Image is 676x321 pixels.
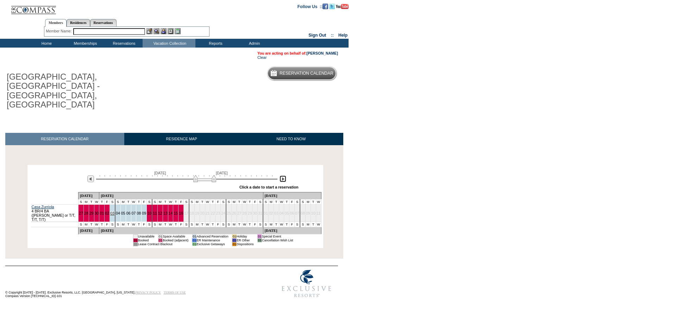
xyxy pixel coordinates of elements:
[280,71,333,76] h5: Reservation Calendar
[252,222,258,227] td: F
[289,222,295,227] td: F
[232,238,236,242] td: 01
[189,222,194,227] td: S
[263,222,268,227] td: S
[279,199,284,204] td: W
[136,222,142,227] td: T
[205,204,210,222] td: 21
[158,211,162,215] a: 12
[311,204,316,222] td: 10
[163,222,168,227] td: T
[189,204,194,222] td: 18
[275,266,338,301] img: Exclusive Resorts
[168,28,174,34] img: Reservations
[168,199,173,204] td: W
[105,222,110,227] td: F
[5,71,163,111] h1: [GEOGRAPHIC_DATA], [GEOGRAPHIC_DATA] - [GEOGRAPHIC_DATA], [GEOGRAPHIC_DATA]
[175,28,181,34] img: b_calculator.gif
[257,51,338,55] span: You are acting on behalf of:
[110,199,115,204] td: S
[274,199,279,204] td: T
[196,238,229,242] td: ER Maintenance
[158,234,162,238] td: 01
[258,222,263,227] td: S
[126,222,131,227] td: T
[279,222,284,227] td: W
[192,234,196,238] td: 01
[262,234,293,238] td: Special Event
[115,222,120,227] td: S
[184,199,189,204] td: S
[142,199,147,204] td: F
[67,19,90,26] a: Residences
[133,234,138,238] td: 01
[126,199,131,204] td: T
[78,222,83,227] td: S
[242,204,247,222] td: 28
[262,238,293,242] td: Cancellation Wish List
[87,175,94,182] img: Previous
[5,133,124,145] a: RESERVATION CALENDAR
[331,33,334,38] span: ::
[26,39,65,48] td: Home
[104,39,143,48] td: Reservations
[205,199,210,204] td: W
[83,199,89,204] td: M
[138,238,155,242] td: Booked
[263,192,321,199] td: [DATE]
[164,291,186,294] a: TERMS OF USE
[257,55,267,60] a: Clear
[329,4,335,8] a: Follow us on Twitter
[300,222,305,227] td: S
[237,199,242,204] td: T
[133,238,138,242] td: 01
[234,39,273,48] td: Admin
[316,204,321,222] td: 11
[311,199,316,204] td: T
[308,33,326,38] a: Sign Out
[131,222,136,227] td: W
[268,199,274,204] td: M
[132,211,136,215] a: 07
[194,204,200,222] td: 19
[194,199,200,204] td: M
[5,266,252,301] td: © Copyright [DATE] - [DATE]. Exclusive Resorts, LLC. [GEOGRAPHIC_DATA], [US_STATE]. Compass Versi...
[99,199,105,204] td: T
[284,222,289,227] td: T
[242,222,247,227] td: W
[221,204,226,222] td: 24
[65,39,104,48] td: Memberships
[192,242,196,246] td: 01
[311,222,316,227] td: T
[120,199,126,204] td: M
[120,222,126,227] td: M
[100,211,104,215] a: 01
[295,204,300,222] td: 07
[258,199,263,204] td: S
[154,171,166,175] span: [DATE]
[89,199,94,204] td: T
[135,291,161,294] a: PRIVACY POLICY
[126,211,131,215] a: 06
[46,28,73,34] div: Member Name:
[295,222,300,227] td: S
[152,199,157,204] td: S
[78,227,99,234] td: [DATE]
[305,199,311,204] td: M
[147,199,152,204] td: S
[184,204,189,222] td: 17
[263,204,268,222] td: 01
[89,222,94,227] td: T
[138,242,188,246] td: Lease Contract Blackout
[289,199,295,204] td: F
[157,222,163,227] td: M
[257,238,262,242] td: 01
[284,199,289,204] td: T
[78,192,99,199] td: [DATE]
[200,204,205,222] td: 20
[289,204,295,222] td: 06
[323,4,328,8] a: Become our fan on Facebook
[237,204,242,222] td: 27
[280,175,286,182] img: Next
[338,33,348,38] a: Help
